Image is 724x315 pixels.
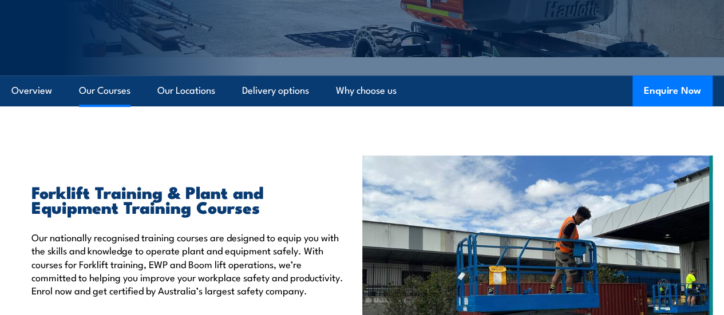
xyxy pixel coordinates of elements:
a: Overview [11,75,52,106]
a: Our Locations [157,75,215,106]
button: Enquire Now [632,75,713,106]
a: Our Courses [79,75,130,106]
a: Why choose us [336,75,397,106]
p: Our nationally recognised training courses are designed to equip you with the skills and knowledg... [31,230,345,297]
h2: Forklift Training & Plant and Equipment Training Courses [31,184,345,214]
a: Delivery options [242,75,309,106]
